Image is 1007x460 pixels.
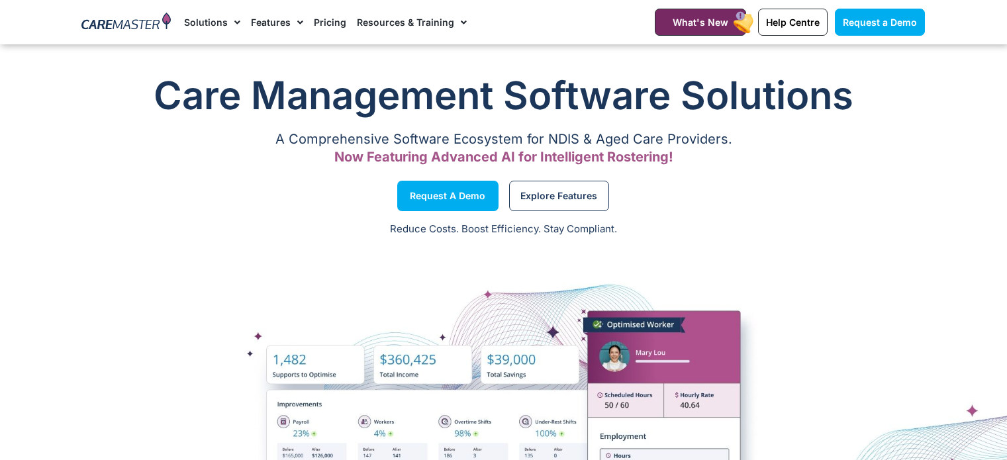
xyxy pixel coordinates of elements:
[766,17,820,28] span: Help Centre
[835,9,925,36] a: Request a Demo
[509,181,609,211] a: Explore Features
[655,9,746,36] a: What's New
[673,17,728,28] span: What's New
[334,149,673,165] span: Now Featuring Advanced AI for Intelligent Rostering!
[8,222,999,237] p: Reduce Costs. Boost Efficiency. Stay Compliant.
[82,69,926,122] h1: Care Management Software Solutions
[397,181,499,211] a: Request a Demo
[758,9,828,36] a: Help Centre
[81,13,171,32] img: CareMaster Logo
[410,193,485,199] span: Request a Demo
[843,17,917,28] span: Request a Demo
[82,135,926,144] p: A Comprehensive Software Ecosystem for NDIS & Aged Care Providers.
[520,193,597,199] span: Explore Features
